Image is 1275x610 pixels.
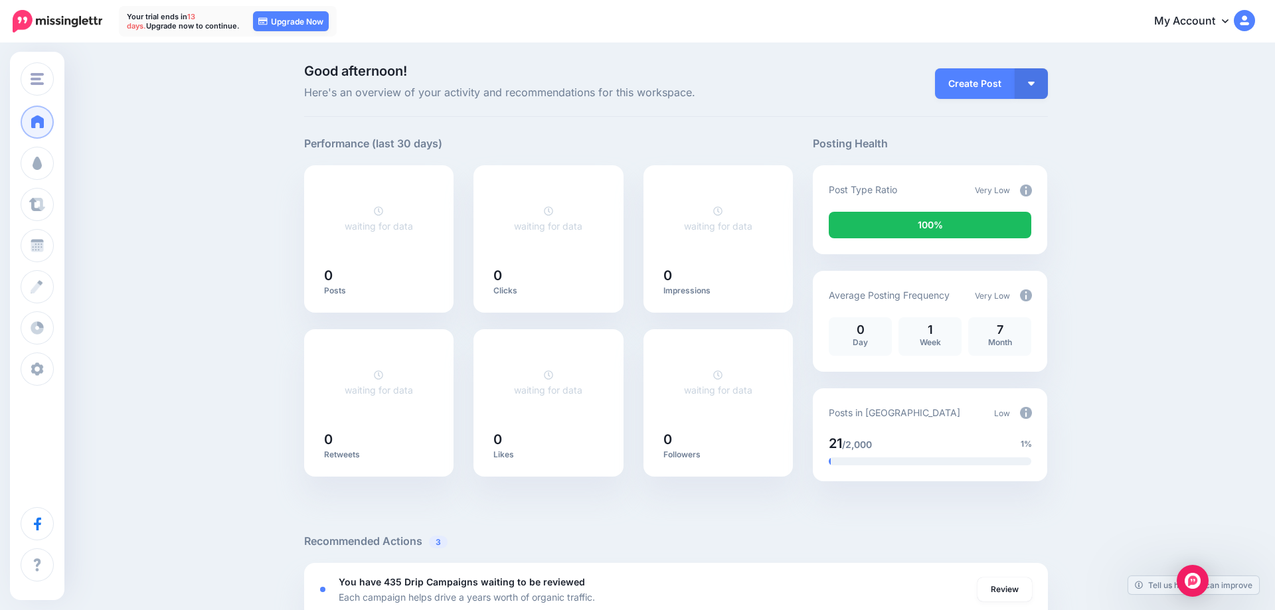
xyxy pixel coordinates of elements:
[920,337,941,347] span: Week
[493,433,604,446] h5: 0
[253,11,329,31] a: Upgrade Now
[304,84,794,102] span: Here's an overview of your activity and recommendations for this workspace.
[994,408,1010,418] span: Low
[813,135,1047,152] h5: Posting Health
[324,285,434,296] p: Posts
[1020,407,1032,419] img: info-circle-grey.png
[304,63,407,79] span: Good afternoon!
[829,287,950,303] p: Average Posting Frequency
[663,433,774,446] h5: 0
[975,185,1010,195] span: Very Low
[324,433,434,446] h5: 0
[324,449,434,460] p: Retweets
[684,205,752,232] a: waiting for data
[663,449,774,460] p: Followers
[493,285,604,296] p: Clicks
[975,291,1010,301] span: Very Low
[1177,565,1209,597] div: Open Intercom Messenger
[829,457,831,465] div: 1% of your posts in the last 30 days have been from Drip Campaigns
[842,439,872,450] span: /2,000
[835,324,885,336] p: 0
[663,285,774,296] p: Impressions
[339,576,585,587] b: You have 435 Drip Campaigns waiting to be reviewed
[829,182,897,197] p: Post Type Ratio
[493,269,604,282] h5: 0
[829,435,842,451] span: 21
[853,337,868,347] span: Day
[829,212,1031,238] div: 100% of your posts in the last 30 days were manually created (i.e. were not from Drip Campaigns o...
[514,369,582,396] a: waiting for data
[127,12,240,31] p: Your trial ends in Upgrade now to continue.
[663,269,774,282] h5: 0
[304,533,1048,550] h5: Recommended Actions
[905,324,955,336] p: 1
[31,73,44,85] img: menu.png
[1020,185,1032,196] img: info-circle-grey.png
[935,68,1015,99] a: Create Post
[1021,437,1032,451] span: 1%
[514,205,582,232] a: waiting for data
[324,269,434,282] h5: 0
[1020,289,1032,301] img: info-circle-grey.png
[975,324,1025,336] p: 7
[345,369,413,396] a: waiting for data
[988,337,1012,347] span: Month
[345,205,413,232] a: waiting for data
[13,10,102,33] img: Missinglettr
[127,12,195,31] span: 13 days.
[320,587,325,592] div: <div class='status-dot small red margin-right'></div>Error
[977,577,1032,601] a: Review
[429,536,448,548] span: 3
[829,405,960,420] p: Posts in [GEOGRAPHIC_DATA]
[1128,576,1259,594] a: Tell us how we can improve
[1141,5,1255,38] a: My Account
[493,449,604,460] p: Likes
[1028,82,1035,86] img: arrow-down-white.png
[684,369,752,396] a: waiting for data
[304,135,442,152] h5: Performance (last 30 days)
[339,589,595,605] p: Each campaign helps drive a years worth of organic traffic.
